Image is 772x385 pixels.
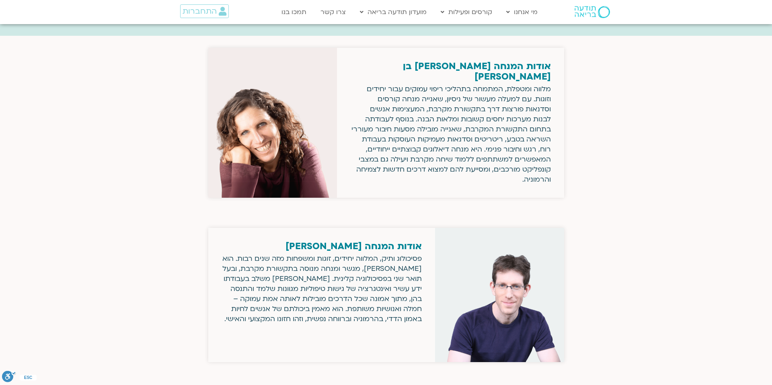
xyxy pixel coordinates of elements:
a: מועדון תודעה בריאה [356,4,431,20]
a: תמכו בנו [277,4,310,20]
a: צרו קשר [316,4,350,20]
div: פסיכולוג ותיק, המלווה יחידים, זוגות ומשפחות מזה שנים רבות. הוא [PERSON_NAME], מגשר ומנחה מנוסה בת... [222,254,422,324]
a: התחברות [180,4,229,18]
span: התחברות [183,7,217,16]
img: תודעה בריאה [575,6,610,18]
a: קורסים ופעילות [437,4,496,20]
h2: אודות המנחה [PERSON_NAME] בן [PERSON_NAME] [350,61,551,82]
a: מי אנחנו [502,4,542,20]
h2: אודות המנחה [PERSON_NAME] [222,241,422,252]
div: מלווה ומטפלת, המתמחה בתהליכי ריפוי עמוקים עבור יחידים וזוגות. עם למעלה מעשור של ניסיון, שאנייה מנ... [350,84,551,184]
